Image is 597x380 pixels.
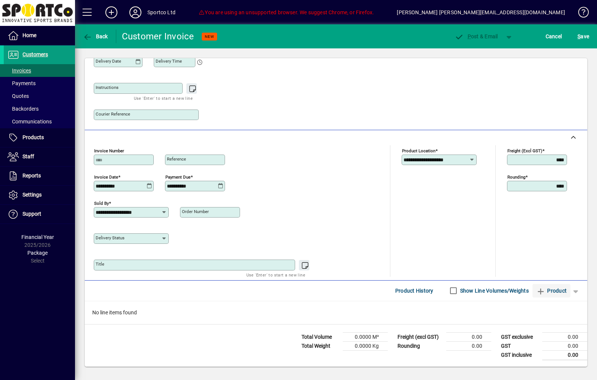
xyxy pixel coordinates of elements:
a: Support [4,205,75,224]
td: 0.0000 Kg [343,341,388,350]
td: GST [497,341,542,350]
label: Show Line Volumes/Weights [459,287,529,294]
span: Backorders [7,106,39,112]
mat-hint: Use 'Enter' to start a new line [246,270,305,279]
mat-label: Courier Reference [96,111,130,117]
td: 0.00 [542,341,587,350]
td: 0.0000 M³ [343,332,388,341]
td: Total Weight [298,341,343,350]
span: NEW [205,34,214,39]
a: Products [4,128,75,147]
div: [PERSON_NAME] [PERSON_NAME][EMAIL_ADDRESS][DOMAIN_NAME] [397,6,565,18]
button: Back [81,30,110,43]
span: Quotes [7,93,29,99]
a: Invoices [4,64,75,77]
span: Financial Year [21,234,54,240]
mat-hint: Use 'Enter' to start a new line [134,94,193,102]
td: 0.00 [446,332,491,341]
mat-label: Payment due [165,174,190,179]
span: Products [22,134,44,140]
span: Settings [22,192,42,198]
span: ave [577,30,589,42]
a: Payments [4,77,75,90]
span: Back [83,33,108,39]
span: Customers [22,51,48,57]
mat-label: Delivery date [96,59,121,64]
button: Cancel [544,30,564,43]
mat-label: Product location [402,148,435,153]
button: Save [576,30,591,43]
a: Knowledge Base [573,2,588,26]
span: Cancel [546,30,562,42]
span: Invoices [7,68,31,74]
mat-label: Invoice number [94,148,124,153]
span: You are using an unsupported browser. We suggest Chrome, or Firefox. [198,9,374,15]
a: Staff [4,147,75,166]
span: Product History [395,285,433,297]
td: 0.00 [542,332,587,341]
mat-label: Delivery status [96,235,124,240]
a: Reports [4,167,75,185]
td: GST exclusive [497,332,542,341]
a: Quotes [4,90,75,102]
a: Backorders [4,102,75,115]
a: Home [4,26,75,45]
mat-label: Instructions [96,85,118,90]
td: GST inclusive [497,350,542,360]
button: Add [99,6,123,19]
mat-label: Reference [167,156,186,162]
span: Communications [7,119,52,125]
td: Total Volume [298,332,343,341]
span: P [468,33,471,39]
mat-label: Freight (excl GST) [507,148,542,153]
span: Support [22,211,41,217]
span: S [577,33,580,39]
span: ost & Email [454,33,498,39]
span: Package [27,250,48,256]
mat-label: Invoice date [94,174,118,179]
span: Staff [22,153,34,159]
mat-label: Title [96,261,104,267]
div: No line items found [85,301,587,324]
a: Communications [4,115,75,128]
span: Reports [22,173,41,179]
span: Payments [7,80,36,86]
mat-label: Order number [182,209,209,214]
mat-label: Sold by [94,200,109,206]
mat-label: Rounding [507,174,525,179]
div: Sportco Ltd [147,6,175,18]
button: Product [532,284,570,297]
button: Post & Email [451,30,502,43]
td: Rounding [394,341,446,350]
td: 0.00 [542,350,587,360]
mat-label: Delivery time [156,59,182,64]
div: Customer Invoice [122,30,194,42]
button: Product History [392,284,436,297]
td: 0.00 [446,341,491,350]
td: Freight (excl GST) [394,332,446,341]
span: Product [536,285,567,297]
button: Profile [123,6,147,19]
a: Settings [4,186,75,204]
span: Home [22,32,36,38]
app-page-header-button: Back [75,30,116,43]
